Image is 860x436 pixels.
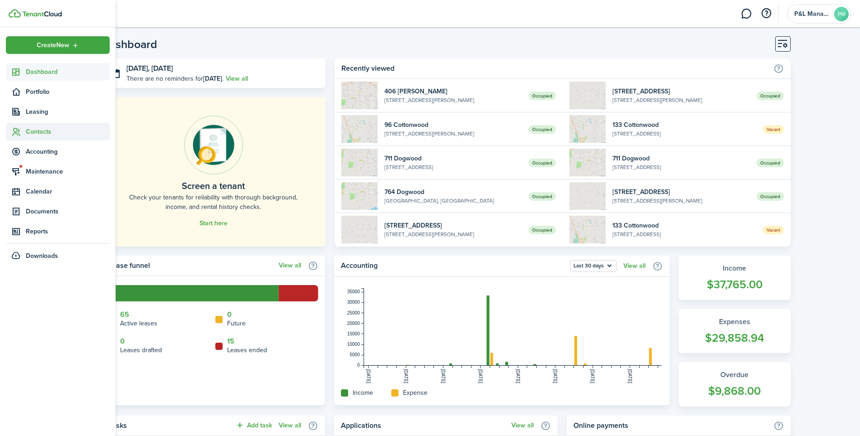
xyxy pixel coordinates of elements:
[763,226,784,234] span: Vacant
[612,96,750,104] widget-list-item-description: [STREET_ADDRESS][PERSON_NAME]
[366,369,371,383] tspan: [DATE]
[627,369,632,383] tspan: [DATE]
[570,260,617,272] button: Last 30 days
[26,147,110,156] span: Accounting
[569,149,606,176] img: 1
[341,260,566,272] home-widget-title: Accounting
[834,7,849,21] avatar-text: PM
[6,63,110,81] a: Dashboard
[227,337,234,345] a: 15
[612,187,750,197] widget-list-item-title: [STREET_ADDRESS]
[126,74,224,83] p: There are no reminders for .
[37,42,69,48] span: Create New
[341,182,378,210] img: 1
[347,331,360,336] tspan: 15000
[6,36,110,54] button: Open menu
[108,260,274,271] home-widget-title: Lease funnel
[347,342,360,347] tspan: 10000
[757,92,784,100] span: Occupied
[403,388,428,397] home-widget-title: Expense
[763,125,784,134] span: Vacant
[794,11,831,17] span: P&L Management Co LLC
[758,6,774,21] button: Open resource center
[384,221,522,230] widget-list-item-title: [STREET_ADDRESS]
[347,310,360,315] tspan: 25000
[441,369,446,383] tspan: [DATE]
[357,363,360,368] tspan: 0
[569,182,606,210] img: 1
[573,420,768,431] home-widget-title: Online payments
[529,125,556,134] span: Occupied
[341,82,378,109] img: 1
[26,87,110,97] span: Portfolio
[529,92,556,100] span: Occupied
[120,337,125,345] a: 0
[26,207,110,216] span: Documents
[226,74,248,83] a: View all
[6,223,110,240] a: Reports
[384,154,522,163] widget-list-item-title: 711 Dogwood
[612,87,750,96] widget-list-item-title: [STREET_ADDRESS]
[569,115,606,143] img: 1
[26,107,110,116] span: Leasing
[26,187,110,196] span: Calendar
[478,369,483,383] tspan: [DATE]
[341,216,378,243] img: 1
[511,422,534,429] a: View all
[26,127,110,136] span: Contacts
[120,345,162,355] home-widget-title: Leases drafted
[108,420,231,431] home-widget-title: Tasks
[350,352,360,357] tspan: 5000
[688,316,782,327] widget-stats-title: Expenses
[203,74,222,83] b: [DATE]
[384,96,522,104] widget-list-item-description: [STREET_ADDRESS][PERSON_NAME]
[775,36,791,52] button: Customise
[569,216,606,243] img: 1
[227,310,232,319] a: 0
[384,120,522,130] widget-list-item-title: 96 Cottonwood
[612,221,756,230] widget-list-item-title: 133 Cottonwood
[279,262,301,269] a: View all
[102,39,157,50] header-page-title: Dashboard
[679,362,791,407] a: Overdue$9,868.00
[184,116,243,174] img: Online payments
[612,154,750,163] widget-list-item-title: 711 Dogwood
[688,369,782,380] widget-stats-title: Overdue
[120,319,157,328] home-widget-title: Active leases
[341,420,507,431] home-widget-title: Applications
[182,179,245,193] home-placeholder-title: Screen a tenant
[553,369,558,383] tspan: [DATE]
[347,321,360,326] tspan: 20000
[341,63,768,74] home-widget-title: Recently viewed
[199,220,228,227] a: Start here
[227,319,246,328] home-widget-title: Future
[679,309,791,354] a: Expenses$29,858.94
[612,230,756,238] widget-list-item-description: [STREET_ADDRESS]
[26,67,110,77] span: Dashboard
[279,422,301,429] a: View all
[384,230,522,238] widget-list-item-description: [STREET_ADDRESS][PERSON_NAME]
[353,388,373,397] home-widget-title: Income
[612,120,756,130] widget-list-item-title: 133 Cottonwood
[341,149,378,176] img: 1
[384,87,522,96] widget-list-item-title: 406 [PERSON_NAME]
[529,226,556,234] span: Occupied
[679,256,791,300] a: Income$37,765.00
[688,276,782,293] widget-stats-count: $37,765.00
[688,383,782,400] widget-stats-count: $9,868.00
[26,167,110,176] span: Maintenance
[688,263,782,274] widget-stats-title: Income
[126,63,319,74] h3: [DATE], [DATE]
[738,2,755,25] a: Messaging
[341,115,378,143] img: 1
[612,163,750,171] widget-list-item-description: [STREET_ADDRESS]
[347,289,360,294] tspan: 35000
[515,369,520,383] tspan: [DATE]
[529,192,556,201] span: Occupied
[569,82,606,109] img: 1
[612,197,750,205] widget-list-item-description: [STREET_ADDRESS][PERSON_NAME]
[347,300,360,305] tspan: 30000
[120,310,129,319] a: 65
[757,159,784,167] span: Occupied
[612,130,756,138] widget-list-item-description: [STREET_ADDRESS]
